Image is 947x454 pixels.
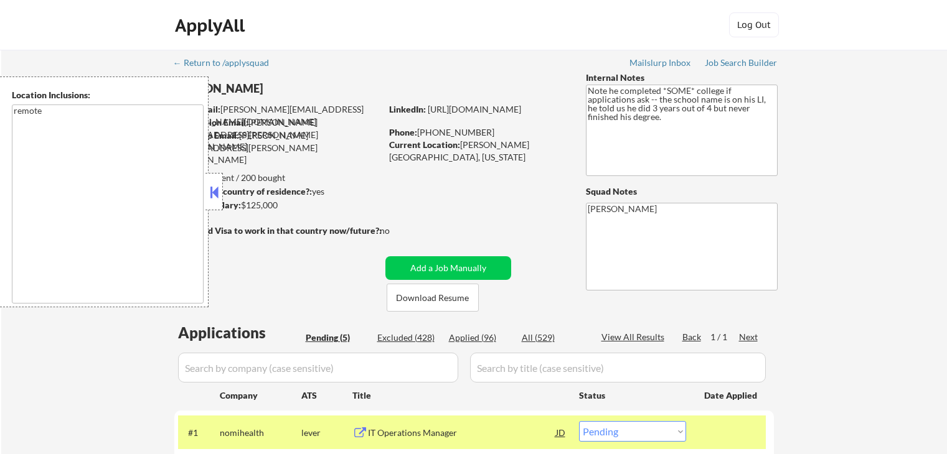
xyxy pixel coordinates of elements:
div: Internal Notes [586,72,778,84]
div: IT Operations Manager [368,427,556,439]
div: [PERSON_NAME] [174,81,430,96]
div: Back [682,331,702,343]
div: Applications [178,325,301,340]
strong: Will need Visa to work in that country now/future?: [174,225,382,236]
div: ApplyAll [175,15,248,36]
div: All (529) [522,331,584,344]
div: lever [301,427,352,439]
button: Add a Job Manually [385,256,511,280]
div: Title [352,389,567,402]
button: Log Out [729,12,779,37]
strong: Phone: [389,127,417,137]
div: ATS [301,389,352,402]
div: 96 sent / 200 bought [174,172,381,184]
div: [PERSON_NAME][EMAIL_ADDRESS][PERSON_NAME][DOMAIN_NAME] [175,116,381,153]
strong: Can work in country of residence?: [174,186,312,197]
div: ← Return to /applysquad [173,58,281,67]
div: View All Results [601,331,668,343]
div: Location Inclusions: [12,89,204,101]
a: ← Return to /applysquad [173,58,281,70]
a: Job Search Builder [705,58,778,70]
div: JD [555,421,567,443]
div: no [380,225,415,237]
strong: Current Location: [389,139,460,150]
input: Search by company (case sensitive) [178,353,458,382]
div: [PERSON_NAME][EMAIL_ADDRESS][PERSON_NAME][DOMAIN_NAME] [175,103,381,127]
a: [URL][DOMAIN_NAME] [428,104,521,114]
div: nomihealth [220,427,301,439]
div: Status [579,384,686,406]
div: Excluded (428) [377,331,440,344]
input: Search by title (case sensitive) [470,353,766,382]
div: Next [739,331,759,343]
div: $125,000 [174,199,381,211]
div: Mailslurp Inbox [629,58,692,67]
div: [PHONE_NUMBER] [389,126,565,139]
div: [PERSON_NAME][EMAIL_ADDRESS][PERSON_NAME][DOMAIN_NAME] [174,129,381,166]
div: Pending (5) [306,331,368,344]
div: [PERSON_NAME][GEOGRAPHIC_DATA], [US_STATE] [389,139,565,163]
div: yes [174,185,377,198]
strong: LinkedIn: [389,104,426,114]
div: Applied (96) [449,331,511,344]
div: Date Applied [704,389,759,402]
div: Job Search Builder [705,58,778,67]
div: 1 / 1 [710,331,739,343]
div: Company [220,389,301,402]
a: Mailslurp Inbox [629,58,692,70]
div: Squad Notes [586,185,778,198]
div: #1 [188,427,210,439]
button: Download Resume [387,284,479,312]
